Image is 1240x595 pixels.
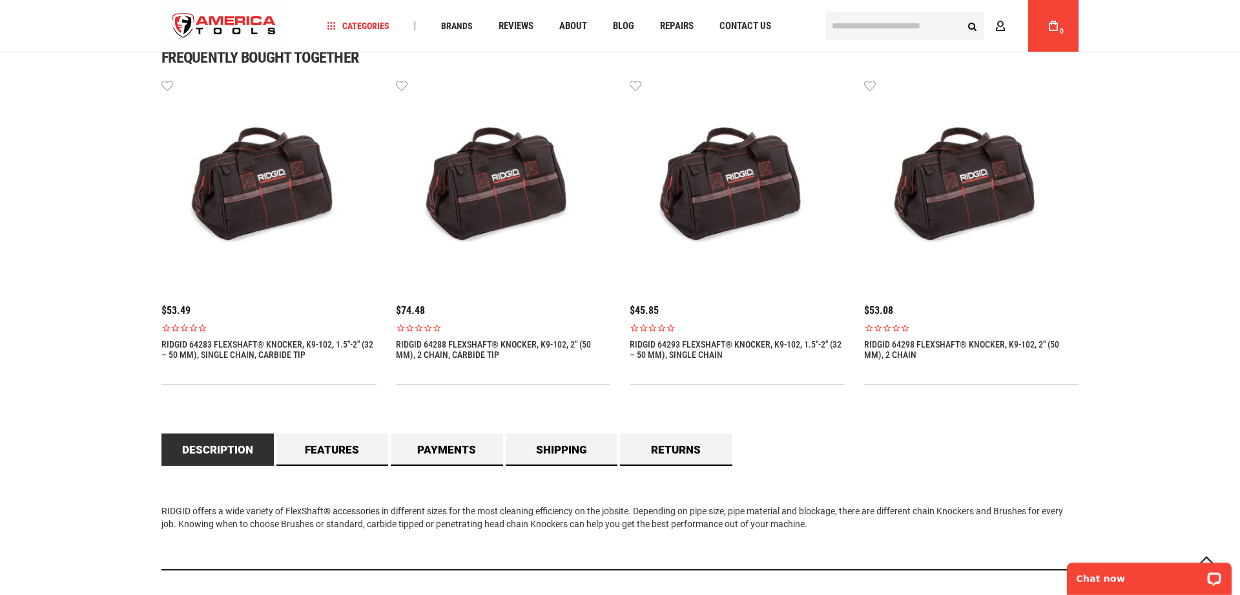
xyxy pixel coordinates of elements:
span: $53.49 [161,304,191,317]
span: Rated 0.0 out of 5 stars 0 reviews [630,323,845,333]
span: Rated 0.0 out of 5 stars 0 reviews [161,323,377,333]
a: Categories [322,17,395,35]
span: 0 [1060,28,1064,35]
a: RIDGID 64293 FLEXSHAFT® KNOCKER, K9-102, 1.5"-2" (32 – 50 MM), SINGLE CHAIN [630,339,845,360]
a: Reviews [493,17,539,35]
span: Repairs [660,21,694,31]
a: Contact Us [714,17,777,35]
a: store logo [161,2,287,50]
a: RIDGID 64283 FLEXSHAFT® KNOCKER, K9-102, 1.5"-2" (32 – 50 MM), SINGLE CHAIN, CARBIDE TIP [161,339,377,360]
a: RIDGID 64298 FLEXSHAFT® KNOCKER, K9-102, 2" (50 MM), 2 CHAIN [864,339,1079,360]
iframe: LiveChat chat widget [1059,554,1240,595]
span: $53.08 [864,304,893,317]
span: Blog [613,21,634,31]
a: Returns [620,433,732,466]
button: Search [960,14,984,38]
a: Features [276,433,389,466]
a: Description [161,433,274,466]
span: Reviews [499,21,533,31]
span: $45.85 [630,304,659,317]
span: Rated 0.0 out of 5 stars 0 reviews [864,323,1079,333]
a: Blog [607,17,640,35]
a: About [553,17,593,35]
span: Contact Us [719,21,771,31]
a: Payments [391,433,503,466]
h1: Frequently bought together [161,50,1079,65]
a: Shipping [506,433,618,466]
span: Categories [327,21,389,30]
div: RIDGID offers a wide variety of FlexShaft® accessories in different sizes for the most cleaning e... [161,466,1079,570]
span: $74.48 [396,304,425,317]
a: Repairs [654,17,699,35]
span: About [559,21,587,31]
span: Rated 0.0 out of 5 stars 0 reviews [396,323,611,333]
span: Brands [441,21,473,30]
a: RIDGID 64288 FLEXSHAFT® KNOCKER, K9-102, 2" (50 MM), 2 CHAIN, CARBIDE TIP [396,339,611,360]
a: Brands [435,17,479,35]
img: America Tools [161,2,287,50]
